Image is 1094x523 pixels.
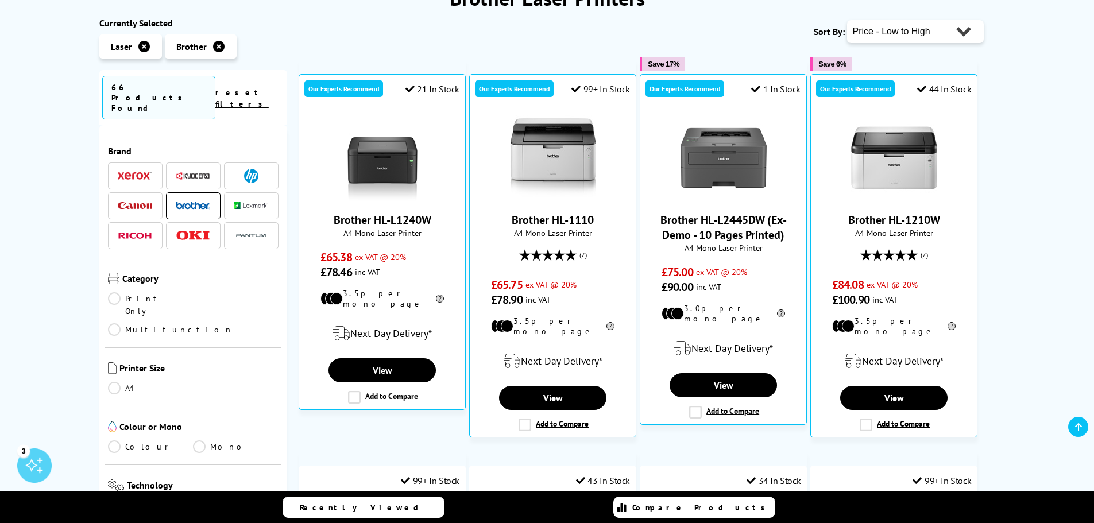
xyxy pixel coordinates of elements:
li: 3.5p per mono page [320,288,444,309]
a: Brother HL-L2445DW (Ex-Demo - 10 Pages Printed) [660,212,787,242]
div: 99+ In Stock [913,475,971,486]
div: Our Experts Recommend [304,80,383,97]
a: Compare Products [613,497,775,518]
img: Lexmark [234,202,268,209]
div: Currently Selected [99,17,288,29]
span: ex VAT @ 20% [525,279,577,290]
span: A4 Mono Laser Printer [476,227,630,238]
img: OKI [176,231,210,241]
a: A4 [108,382,194,394]
div: Our Experts Recommend [475,80,554,97]
div: Our Experts Recommend [816,80,895,97]
a: Brother [176,199,210,213]
div: modal_delivery [817,345,971,377]
img: Brother HL-L2445DW (Ex-Demo - 10 Pages Printed) [681,115,767,201]
span: A4 Mono Laser Printer [817,227,971,238]
a: Colour [108,440,194,453]
img: Kyocera [176,172,210,180]
a: View [328,358,435,382]
img: Printer Size [108,362,117,374]
div: modal_delivery [305,317,459,350]
span: A4 Mono Laser Printer [305,227,459,238]
a: View [670,373,776,397]
a: View [840,386,947,410]
img: Brother HL-L1240W [339,115,426,201]
li: 3.5p per mono page [491,316,614,336]
div: modal_delivery [476,345,630,377]
a: Brother HL-L1240W [334,212,431,227]
span: £84.08 [832,277,864,292]
a: Brother HL-1110 [510,192,596,203]
div: 44 In Stock [917,83,971,95]
span: Colour or Mono [119,421,279,435]
span: £65.75 [491,277,523,292]
span: ex VAT @ 20% [355,251,406,262]
span: inc VAT [872,294,898,305]
label: Add to Compare [689,406,759,419]
div: 3 [17,444,30,457]
button: Save 6% [810,57,852,71]
span: inc VAT [696,281,721,292]
span: Technology [127,479,279,495]
a: Kyocera [176,169,210,183]
span: inc VAT [525,294,551,305]
span: Laser [111,41,132,52]
label: Add to Compare [519,419,589,431]
a: Brother HL-1110 [512,212,594,227]
a: Brother HL-L1240W [339,192,426,203]
img: Xerox [118,172,152,180]
span: £65.38 [320,250,352,265]
img: Category [108,273,119,284]
a: Brother HL-L2445DW (Ex-Demo - 10 Pages Printed) [681,192,767,203]
span: (7) [921,244,928,266]
img: Canon [118,202,152,210]
span: Category [122,273,279,286]
img: Colour or Mono [108,421,117,432]
li: 3.5p per mono page [832,316,956,336]
img: Brother [176,202,210,210]
span: Save 17% [648,60,679,68]
a: Mono [193,440,279,453]
div: 99+ In Stock [401,475,459,486]
li: 3.0p per mono page [662,303,785,324]
a: HP [234,169,268,183]
div: Our Experts Recommend [645,80,724,97]
a: Ricoh [118,228,152,243]
span: £78.90 [491,292,523,307]
div: 1 In Stock [751,83,801,95]
span: Recently Viewed [300,502,430,513]
span: £90.00 [662,280,693,295]
a: reset filters [215,87,269,109]
div: 99+ In Stock [571,83,630,95]
span: (7) [579,244,587,266]
a: Print Only [108,292,194,317]
div: 43 In Stock [576,475,630,486]
span: Save 6% [818,60,846,68]
img: Brother HL-1110 [510,115,596,201]
label: Add to Compare [348,391,418,404]
img: Pantum [234,228,268,242]
a: Lexmark [234,199,268,213]
span: £78.46 [320,265,352,280]
span: Printer Size [119,362,279,376]
a: Brother HL-1210W [851,192,937,203]
span: £75.00 [662,265,693,280]
a: OKI [176,228,210,243]
span: ex VAT @ 20% [867,279,918,290]
img: Ricoh [118,233,152,239]
span: ex VAT @ 20% [696,266,747,277]
span: Sort By: [814,26,845,37]
a: Canon [118,199,152,213]
a: View [499,386,606,410]
div: 34 In Stock [747,475,801,486]
a: Multifunction [108,323,233,336]
img: Technology [108,479,125,493]
span: £100.90 [832,292,869,307]
span: Brand [108,145,279,157]
span: Compare Products [632,502,771,513]
a: Recently Viewed [283,497,444,518]
span: Brother [176,41,207,52]
img: Brother HL-1210W [851,115,937,201]
div: 21 In Stock [405,83,459,95]
span: A4 Mono Laser Printer [646,242,801,253]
